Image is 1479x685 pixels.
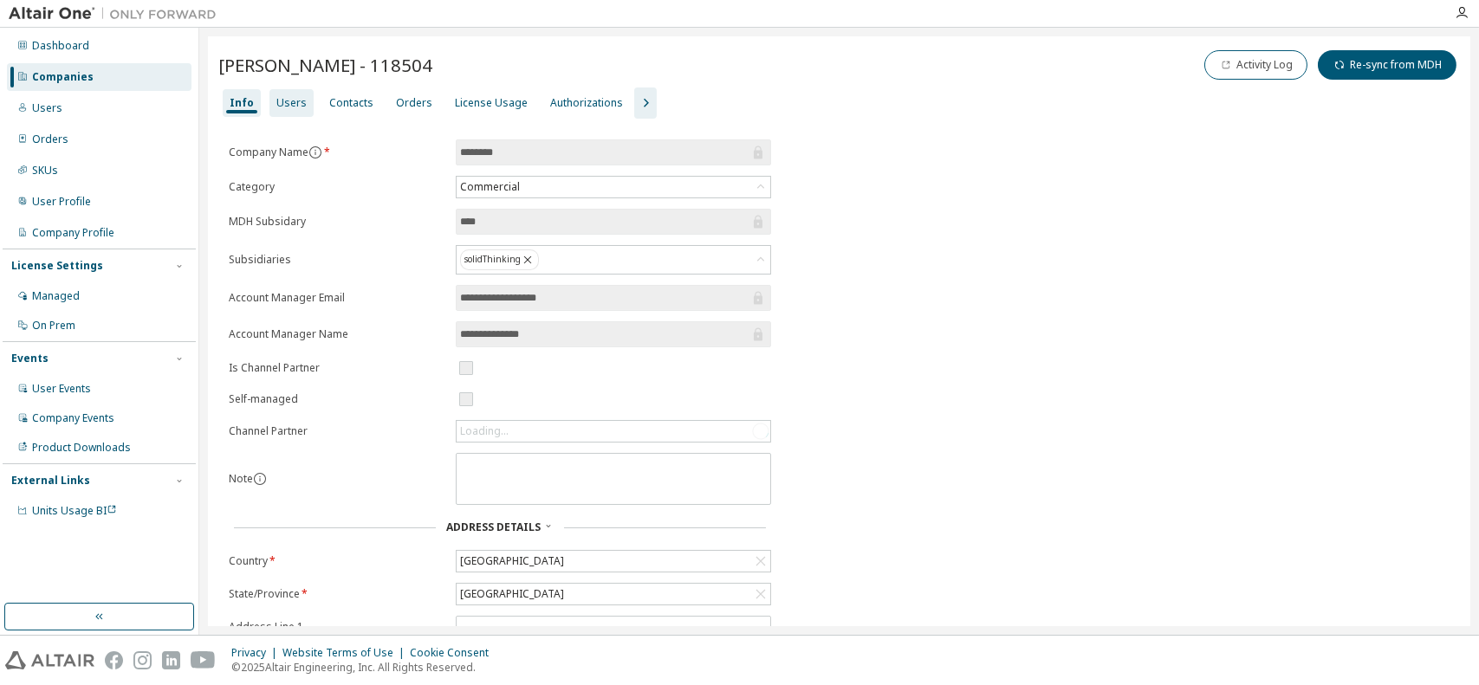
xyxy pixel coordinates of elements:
[162,651,180,669] img: linkedin.svg
[32,132,68,146] div: Orders
[231,660,499,675] p: © 2025 Altair Engineering, Inc. All Rights Reserved.
[218,53,432,77] span: [PERSON_NAME] - 118504
[32,441,131,455] div: Product Downloads
[230,96,254,110] div: Info
[229,587,445,601] label: State/Province
[32,319,75,333] div: On Prem
[229,620,445,634] label: Address Line 1
[32,503,117,518] span: Units Usage BI
[1318,50,1456,80] button: Re-sync from MDH
[457,552,567,571] div: [GEOGRAPHIC_DATA]
[32,411,114,425] div: Company Events
[457,585,567,604] div: [GEOGRAPHIC_DATA]
[229,471,253,486] label: Note
[446,520,541,534] span: Address Details
[32,289,80,303] div: Managed
[231,646,282,660] div: Privacy
[11,259,103,273] div: License Settings
[329,96,373,110] div: Contacts
[460,424,509,438] div: Loading...
[229,361,445,375] label: Is Channel Partner
[11,474,90,488] div: External Links
[229,291,445,305] label: Account Manager Email
[229,145,445,159] label: Company Name
[229,253,445,267] label: Subsidiaries
[229,392,445,406] label: Self-managed
[457,246,770,274] div: solidThinking
[229,327,445,341] label: Account Manager Name
[253,472,267,486] button: information
[460,249,539,270] div: solidThinking
[455,96,528,110] div: License Usage
[282,646,410,660] div: Website Terms of Use
[32,195,91,209] div: User Profile
[457,421,770,442] div: Loading...
[191,651,216,669] img: youtube.svg
[396,96,432,110] div: Orders
[308,145,322,159] button: information
[32,226,114,240] div: Company Profile
[457,178,522,197] div: Commercial
[32,382,91,396] div: User Events
[9,5,225,23] img: Altair One
[457,551,770,572] div: [GEOGRAPHIC_DATA]
[550,96,623,110] div: Authorizations
[32,70,94,84] div: Companies
[32,101,62,115] div: Users
[1204,50,1307,80] button: Activity Log
[105,651,123,669] img: facebook.svg
[11,352,49,365] div: Events
[5,651,94,669] img: altair_logo.svg
[276,96,307,110] div: Users
[133,651,152,669] img: instagram.svg
[229,180,445,194] label: Category
[229,215,445,229] label: MDH Subsidary
[457,584,770,604] div: [GEOGRAPHIC_DATA]
[410,646,499,660] div: Cookie Consent
[32,39,89,53] div: Dashboard
[457,177,770,197] div: Commercial
[229,554,445,568] label: Country
[32,164,58,178] div: SKUs
[229,424,445,438] label: Channel Partner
